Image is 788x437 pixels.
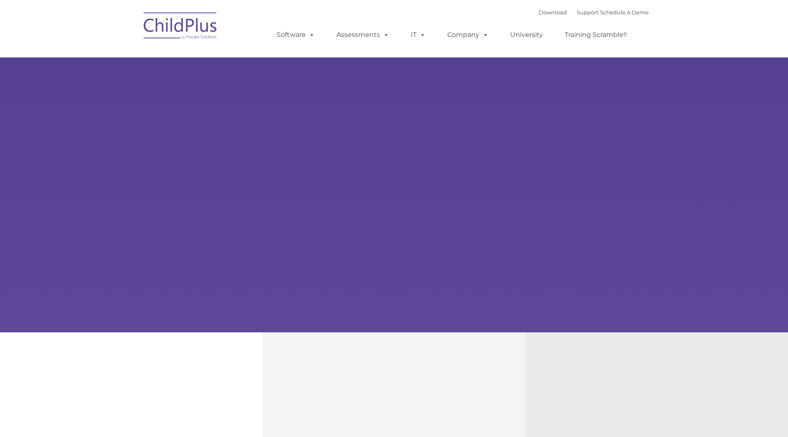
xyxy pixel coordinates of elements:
a: Download [539,9,567,16]
a: Assessments [328,27,397,43]
a: Software [268,27,323,43]
a: IT [403,27,434,43]
a: Company [439,27,497,43]
a: Training Scramble!! [557,27,635,43]
img: ChildPlus by Procare Solutions [140,7,222,48]
a: Schedule A Demo [600,9,648,16]
a: University [502,27,551,43]
a: Support [577,9,598,16]
font: | [539,9,648,16]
